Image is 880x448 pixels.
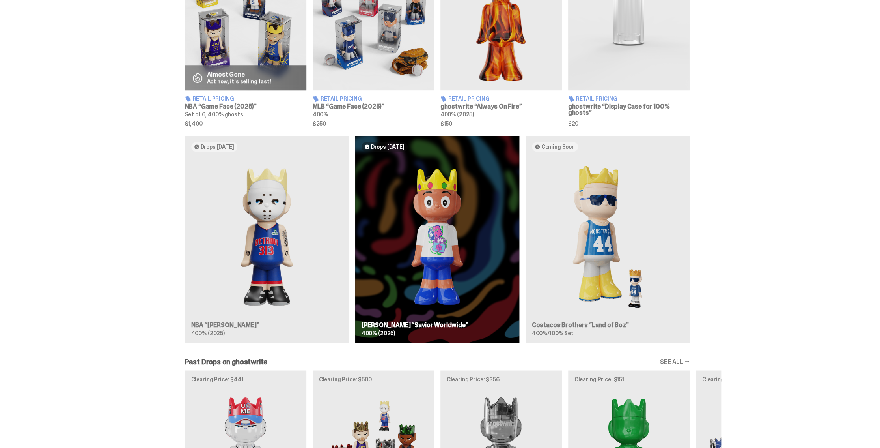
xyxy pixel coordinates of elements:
[185,121,306,126] span: $1,400
[362,322,513,328] h3: [PERSON_NAME] “Savior Worldwide”
[313,111,328,118] span: 400%
[185,103,306,110] h3: NBA “Game Face (2025)”
[568,103,690,116] h3: ghostwrite “Display Case for 100% ghosts”
[440,111,474,118] span: 400% (2025)
[576,96,617,101] span: Retail Pricing
[362,330,395,337] span: 400% (2025)
[207,79,271,84] p: Act now, it's selling fast!
[660,359,690,365] a: SEE ALL →
[191,377,300,382] p: Clearing Price: $441
[447,377,556,382] p: Clearing Price: $356
[191,322,343,328] h3: NBA “[PERSON_NAME]”
[185,111,243,118] span: Set of 6, 400% ghosts
[201,144,234,150] span: Drops [DATE]
[313,103,434,110] h3: MLB “Game Face (2025)”
[371,144,405,150] span: Drops [DATE]
[207,71,271,78] p: Almost Gone
[362,158,513,316] img: Savior Worldwide
[541,144,575,150] span: Coming Soon
[185,358,268,366] h2: Past Drops on ghostwrite
[532,330,574,337] span: 400%/100% Set
[568,121,690,126] span: $20
[313,121,434,126] span: $250
[448,96,490,101] span: Retail Pricing
[440,103,562,110] h3: ghostwrite “Always On Fire”
[532,322,683,328] h3: Costacos Brothers “Land of Boz”
[193,96,234,101] span: Retail Pricing
[440,121,562,126] span: $150
[191,330,225,337] span: 400% (2025)
[321,96,362,101] span: Retail Pricing
[702,377,811,382] p: Clearing Price: $425
[532,158,683,316] img: Land of Boz
[191,158,343,316] img: Eminem
[319,377,428,382] p: Clearing Price: $500
[574,377,683,382] p: Clearing Price: $151
[185,136,349,343] a: Drops [DATE] Eminem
